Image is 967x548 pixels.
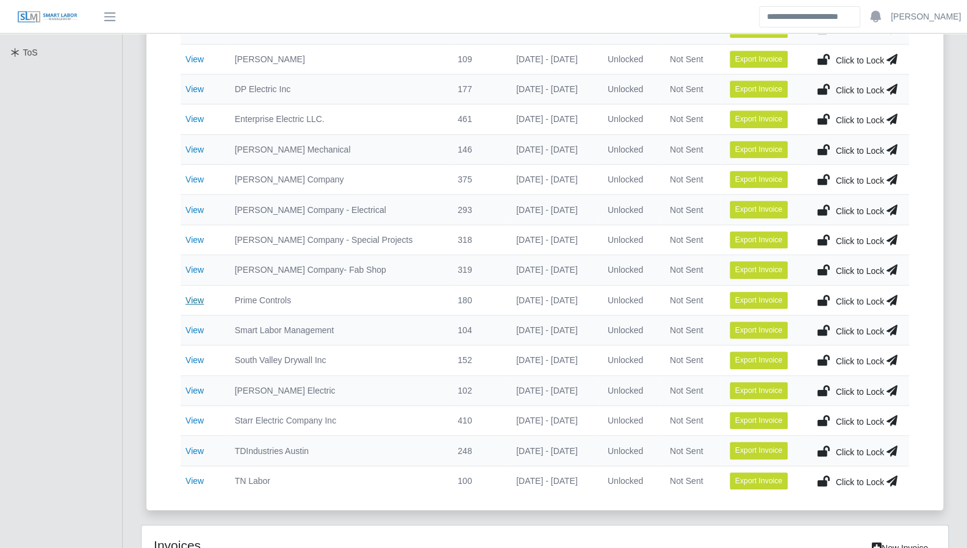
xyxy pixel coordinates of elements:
[506,165,598,195] td: [DATE] - [DATE]
[185,205,204,215] a: View
[598,255,660,285] td: Unlocked
[225,74,448,104] td: DP Electric Inc
[448,315,506,345] td: 104
[730,81,788,98] button: Export Invoice
[598,375,660,405] td: Unlocked
[836,85,884,95] span: Click to Lock
[660,255,720,285] td: Not Sent
[225,104,448,134] td: Enterprise Electric LLC.
[891,10,961,23] a: [PERSON_NAME]
[660,165,720,195] td: Not Sent
[506,285,598,315] td: [DATE] - [DATE]
[185,446,204,456] a: View
[506,74,598,104] td: [DATE] - [DATE]
[448,466,506,496] td: 100
[836,297,884,306] span: Click to Lock
[836,176,884,186] span: Click to Lock
[506,466,598,496] td: [DATE] - [DATE]
[598,44,660,74] td: Unlocked
[225,285,448,315] td: Prime Controls
[448,74,506,104] td: 177
[17,10,78,24] img: SLM Logo
[730,141,788,158] button: Export Invoice
[506,436,598,466] td: [DATE] - [DATE]
[506,255,598,285] td: [DATE] - [DATE]
[660,466,720,496] td: Not Sent
[730,201,788,218] button: Export Invoice
[23,48,38,57] span: ToS
[185,114,204,124] a: View
[660,74,720,104] td: Not Sent
[730,261,788,278] button: Export Invoice
[506,44,598,74] td: [DATE] - [DATE]
[185,416,204,425] a: View
[730,442,788,459] button: Export Invoice
[448,165,506,195] td: 375
[225,466,448,496] td: TN Labor
[730,110,788,128] button: Export Invoice
[185,386,204,395] a: View
[506,134,598,164] td: [DATE] - [DATE]
[660,285,720,315] td: Not Sent
[598,165,660,195] td: Unlocked
[836,206,884,216] span: Click to Lock
[730,292,788,309] button: Export Invoice
[730,382,788,399] button: Export Invoice
[448,285,506,315] td: 180
[836,266,884,276] span: Click to Lock
[836,56,884,65] span: Click to Lock
[448,195,506,225] td: 293
[448,225,506,254] td: 318
[660,315,720,345] td: Not Sent
[225,375,448,405] td: [PERSON_NAME] Electric
[448,436,506,466] td: 248
[225,225,448,254] td: [PERSON_NAME] Company - Special Projects
[448,345,506,375] td: 152
[225,134,448,164] td: [PERSON_NAME] Mechanical
[506,225,598,254] td: [DATE] - [DATE]
[730,171,788,188] button: Export Invoice
[836,387,884,397] span: Click to Lock
[836,115,884,125] span: Click to Lock
[448,375,506,405] td: 102
[730,322,788,339] button: Export Invoice
[836,146,884,156] span: Click to Lock
[185,325,204,335] a: View
[185,145,204,154] a: View
[185,265,204,275] a: View
[506,406,598,436] td: [DATE] - [DATE]
[185,295,204,305] a: View
[598,195,660,225] td: Unlocked
[506,375,598,405] td: [DATE] - [DATE]
[660,104,720,134] td: Not Sent
[598,104,660,134] td: Unlocked
[185,54,204,64] a: View
[185,175,204,184] a: View
[185,235,204,245] a: View
[836,326,884,336] span: Click to Lock
[506,195,598,225] td: [DATE] - [DATE]
[506,104,598,134] td: [DATE] - [DATE]
[225,165,448,195] td: [PERSON_NAME] Company
[225,315,448,345] td: Smart Labor Management
[660,195,720,225] td: Not Sent
[730,472,788,489] button: Export Invoice
[660,375,720,405] td: Not Sent
[225,195,448,225] td: [PERSON_NAME] Company - Electrical
[598,345,660,375] td: Unlocked
[836,236,884,246] span: Click to Lock
[185,355,204,365] a: View
[836,447,884,457] span: Click to Lock
[185,476,204,486] a: View
[225,44,448,74] td: [PERSON_NAME]
[759,6,860,27] input: Search
[598,406,660,436] td: Unlocked
[225,436,448,466] td: TDIndustries Austin
[730,231,788,248] button: Export Invoice
[660,436,720,466] td: Not Sent
[730,412,788,429] button: Export Invoice
[598,134,660,164] td: Unlocked
[448,406,506,436] td: 410
[730,352,788,369] button: Export Invoice
[598,466,660,496] td: Unlocked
